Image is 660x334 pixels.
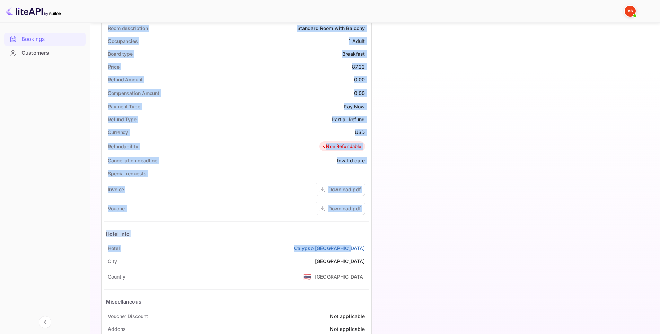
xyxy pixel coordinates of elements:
div: Hotel [108,245,120,252]
div: Bookings [21,35,82,43]
a: Customers [4,46,86,59]
div: 0.00 [354,89,365,97]
div: USD [355,129,365,136]
div: Refund Amount [108,76,143,83]
div: Payment Type [108,103,140,110]
div: [GEOGRAPHIC_DATA] [315,273,365,280]
div: 87.22 [352,63,365,70]
div: Voucher [108,205,126,212]
div: Voucher Discount [108,313,148,320]
div: Currency [108,129,128,136]
div: Pay Now [344,103,365,110]
div: 0.00 [354,76,365,83]
div: Refundability [108,143,138,150]
div: City [108,257,117,265]
div: Standard Room with Balcony [297,25,365,32]
div: 1 Adult [349,37,365,45]
button: Collapse navigation [39,316,51,328]
div: Non Refundable [321,143,361,150]
div: Download pdf [328,205,361,212]
div: Addons [108,325,125,333]
div: Refund Type [108,116,137,123]
a: Calypso [GEOGRAPHIC_DATA] [294,245,365,252]
div: Customers [4,46,86,60]
img: Yandex Support [625,6,636,17]
div: Breakfast [342,50,365,58]
div: Invalid date [337,157,365,164]
div: Partial Refund [332,116,365,123]
div: Country [108,273,125,280]
div: [GEOGRAPHIC_DATA] [315,257,365,265]
div: Bookings [4,33,86,46]
a: Bookings [4,33,86,45]
div: Price [108,63,120,70]
span: United States [303,270,311,283]
div: Room description [108,25,148,32]
div: Special requests [108,170,146,177]
div: Not applicable [330,313,365,320]
div: Not applicable [330,325,365,333]
img: LiteAPI logo [6,6,61,17]
div: Download pdf [328,186,361,193]
div: Cancellation deadline [108,157,157,164]
div: Board type [108,50,133,58]
div: Hotel Info [106,230,130,237]
div: Invoice [108,186,124,193]
div: Compensation Amount [108,89,159,97]
div: Customers [21,49,82,57]
div: Occupancies [108,37,138,45]
div: Miscellaneous [106,298,141,305]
